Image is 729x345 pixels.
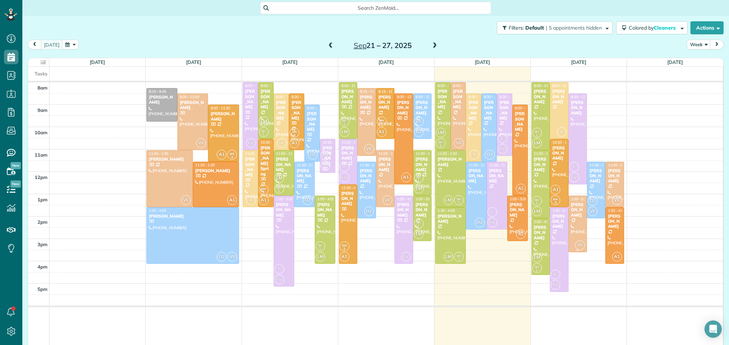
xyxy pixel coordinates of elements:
[468,163,488,167] span: 11:30 - 2:30
[181,195,191,205] span: VE
[498,134,507,143] span: F
[453,83,473,88] span: 8:00 - 11:00
[359,168,374,184] div: [PERSON_NAME]
[259,131,268,138] small: 1
[571,197,588,201] span: 1:00 - 3:30
[483,100,495,121] div: [PERSON_NAME]
[704,320,722,338] div: Open Intercom Messenger
[397,100,411,115] div: [PERSON_NAME]
[227,252,237,262] span: VE
[217,150,226,160] span: A1
[533,267,542,274] small: 1
[28,40,41,49] button: prev
[414,117,424,126] span: VE
[535,265,539,269] span: SH
[589,163,609,167] span: 11:30 - 2:00
[475,218,485,227] span: D2
[414,127,424,137] span: D2
[457,254,461,258] span: SH
[454,199,463,206] small: 1
[180,95,199,99] span: 8:30 - 11:00
[260,89,271,110] div: [PERSON_NAME]
[261,140,280,145] span: 10:30 - 1:30
[489,168,505,184] div: [PERSON_NAME]
[552,208,570,213] span: 1:30 - 5:15
[616,21,688,34] button: Colored byCleaners
[436,143,445,149] small: 1
[443,195,453,205] span: LM
[261,129,266,133] span: SH
[533,200,542,207] small: 1
[414,184,424,193] span: LM
[397,197,414,201] span: 1:00 - 4:00
[35,71,48,77] span: Tasks
[337,42,428,49] h2: 21 – 27, 2025
[274,275,284,284] span: FV
[397,95,416,99] span: 8:30 - 12:30
[274,264,284,274] span: F
[260,145,271,176] div: [PERSON_NAME] Spring
[318,243,322,247] span: SH
[259,189,268,196] small: 3
[303,195,313,205] span: D2
[607,168,622,184] div: [PERSON_NAME]
[276,100,287,121] div: [PERSON_NAME]
[437,89,449,110] div: [PERSON_NAME]
[275,188,284,195] small: 1
[10,162,21,169] span: New
[569,172,579,182] span: FV
[510,197,527,201] span: 1:00 - 3:00
[534,219,551,224] span: 2:00 - 4:30
[276,95,296,99] span: 8:30 - 11:00
[551,270,560,279] span: F
[468,168,484,184] div: [PERSON_NAME]
[515,106,532,110] span: 9:00 - 1:00
[516,184,526,193] span: A1
[438,151,457,156] span: 11:00 - 1:30
[532,138,542,148] span: LM
[499,100,510,121] div: [PERSON_NAME]
[453,89,464,110] div: [PERSON_NAME]
[533,132,542,139] small: 1
[588,206,597,216] span: VE
[608,208,625,213] span: 1:30 - 4:00
[551,280,560,290] span: FV
[534,89,548,104] div: [PERSON_NAME]
[535,198,539,202] span: SH
[654,25,677,31] span: Cleaners
[378,95,392,110] div: [PERSON_NAME]
[571,95,591,99] span: 8:30 - 12:30
[37,107,48,113] span: 9am
[437,157,464,167] div: [PERSON_NAME]
[534,225,548,240] div: [PERSON_NAME]
[552,140,572,145] span: 10:30 - 1:30
[341,185,361,190] span: 12:30 - 4:00
[259,117,269,126] span: LM
[514,111,526,132] div: [PERSON_NAME]
[414,177,423,184] small: 1
[291,100,302,121] div: [PERSON_NAME]
[415,202,429,218] div: [PERSON_NAME]
[509,202,526,218] div: [PERSON_NAME]
[553,197,558,201] span: MA
[230,152,234,156] span: MA
[552,89,566,104] div: [PERSON_NAME]
[149,151,168,156] span: 11:00 - 1:30
[612,195,622,205] span: VE
[454,256,463,263] small: 1
[509,25,524,31] span: Filters:
[10,180,21,188] span: New
[489,163,509,167] span: 11:30 - 2:30
[454,138,464,148] span: VE
[532,253,542,262] span: LM
[608,163,627,167] span: 11:30 - 1:30
[551,199,560,206] small: 3
[227,154,237,161] small: 3
[277,138,287,148] span: X
[414,229,424,239] span: LM
[341,140,363,145] span: 10:30 - 12:30
[291,95,311,99] span: 8:30 - 11:00
[306,111,318,132] div: [PERSON_NAME]
[499,95,519,99] span: 8:30 - 11:15
[436,128,446,137] span: LM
